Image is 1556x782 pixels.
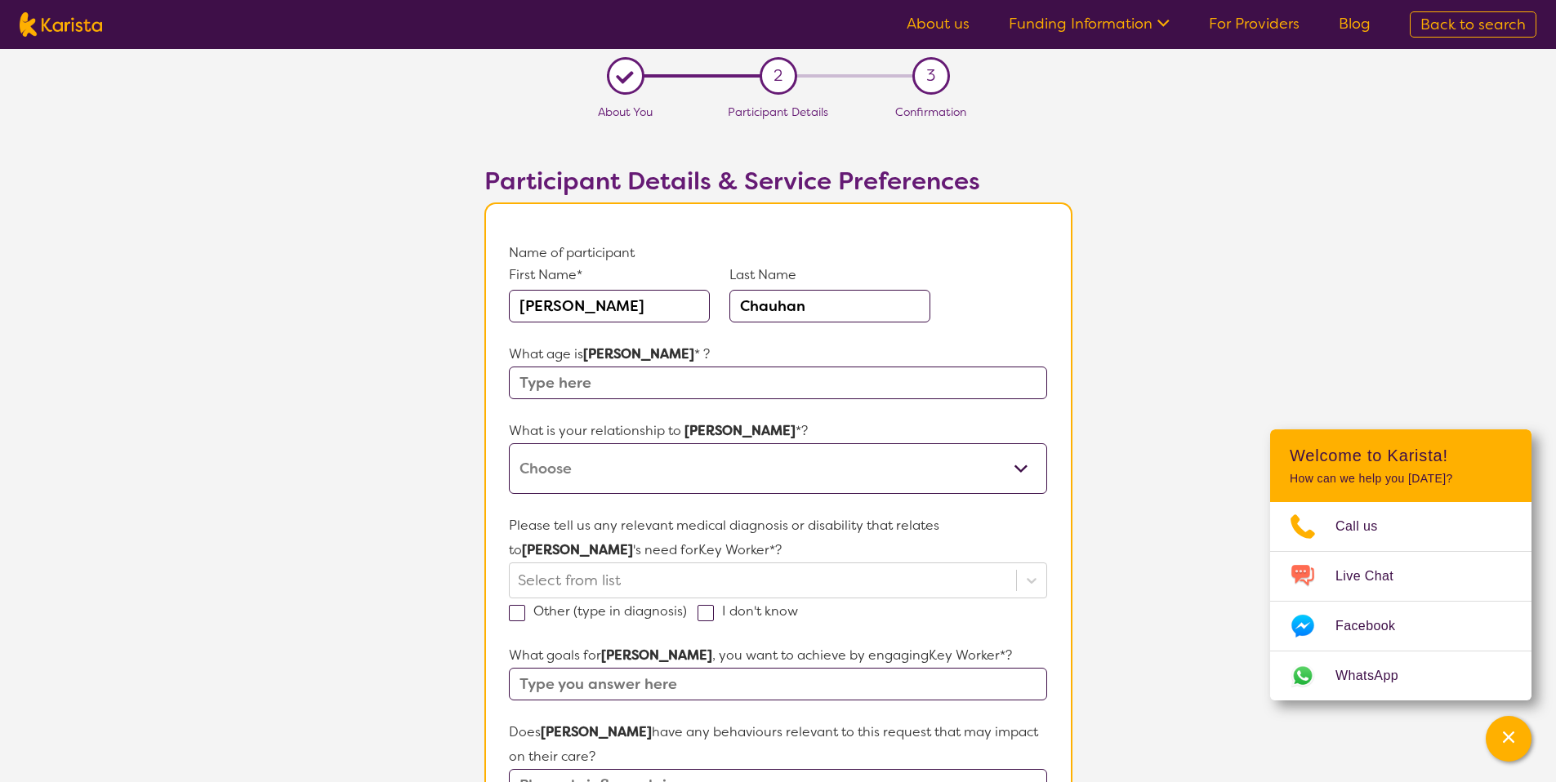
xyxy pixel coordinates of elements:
p: First Name* [509,265,710,285]
div: Channel Menu [1270,429,1531,700]
p: How can we help you [DATE]? [1290,472,1512,486]
input: Type you answer here [509,668,1046,700]
a: Web link opens in a new tab. [1270,651,1531,700]
span: 2 [774,64,782,88]
p: Name of participant [509,241,1046,265]
p: Does have any behaviours relevant to this request that may impact on their care? [509,720,1046,769]
strong: [PERSON_NAME] [583,345,694,362]
button: Channel Menu [1486,716,1531,762]
label: Other (type in diagnosis) [509,602,698,620]
label: I don't know [698,602,809,620]
span: Confirmation [895,104,966,119]
p: What age is * ? [509,342,1046,367]
a: About us [907,14,970,33]
strong: [PERSON_NAME] [541,723,652,740]
strong: [PERSON_NAME] [522,541,633,558]
span: Call us [1335,514,1398,539]
span: Participant Details [728,104,828,119]
a: Funding Information [1009,14,1170,33]
strong: [PERSON_NAME] [684,422,796,439]
h2: Welcome to Karista! [1290,446,1512,465]
a: Blog [1339,14,1371,33]
strong: [PERSON_NAME] [601,646,712,664]
span: 3 [926,64,935,88]
ul: Choose channel [1270,502,1531,700]
img: Karista logo [20,12,102,37]
p: Please tell us any relevant medical diagnosis or disability that relates to 's need for Key Worke... [509,513,1046,562]
a: Back to search [1410,11,1536,38]
span: Facebook [1335,614,1415,638]
a: For Providers [1209,14,1300,33]
span: Back to search [1420,15,1526,34]
p: Last Name [729,265,930,285]
h2: Participant Details & Service Preferences [484,167,1072,196]
span: Live Chat [1335,564,1413,589]
span: About You [598,104,653,119]
div: L [613,64,638,89]
p: What goals for , you want to achieve by engaging Key Worker *? [509,643,1046,668]
input: Type here [509,367,1046,399]
span: WhatsApp [1335,664,1418,688]
p: What is your relationship to *? [509,419,1046,443]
